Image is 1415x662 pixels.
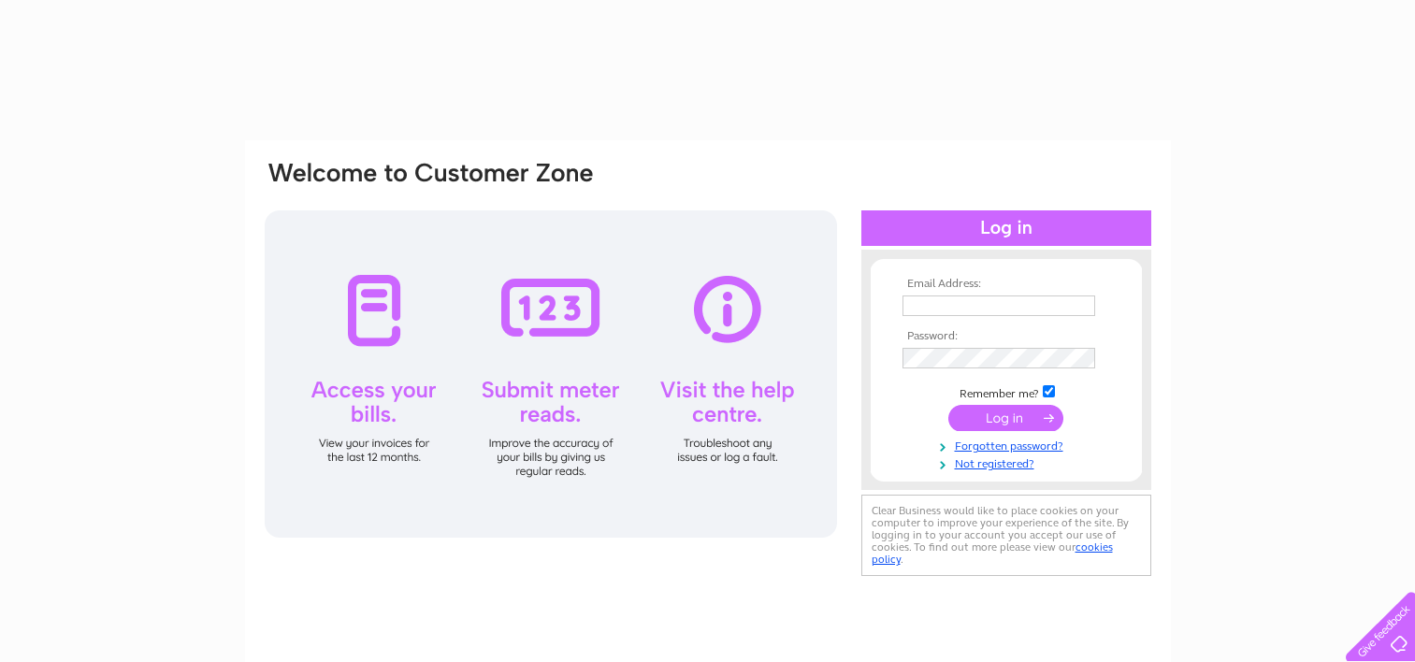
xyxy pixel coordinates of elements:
[898,382,1115,401] td: Remember me?
[902,453,1115,471] a: Not registered?
[902,436,1115,453] a: Forgotten password?
[898,330,1115,343] th: Password:
[861,495,1151,576] div: Clear Business would like to place cookies on your computer to improve your experience of the sit...
[872,540,1113,566] a: cookies policy
[898,278,1115,291] th: Email Address:
[948,405,1063,431] input: Submit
